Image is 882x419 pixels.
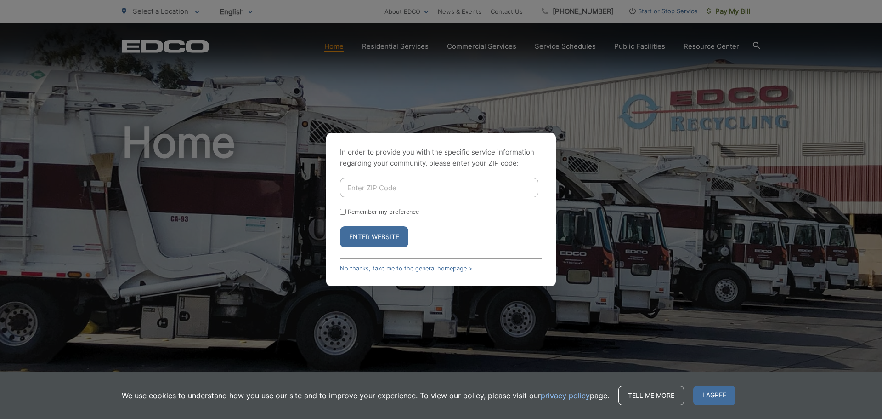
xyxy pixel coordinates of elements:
[541,390,590,401] a: privacy policy
[348,208,419,215] label: Remember my preference
[340,226,408,247] button: Enter Website
[693,386,735,405] span: I agree
[122,390,609,401] p: We use cookies to understand how you use our site and to improve your experience. To view our pol...
[340,178,538,197] input: Enter ZIP Code
[618,386,684,405] a: Tell me more
[340,265,472,272] a: No thanks, take me to the general homepage >
[340,147,542,169] p: In order to provide you with the specific service information regarding your community, please en...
